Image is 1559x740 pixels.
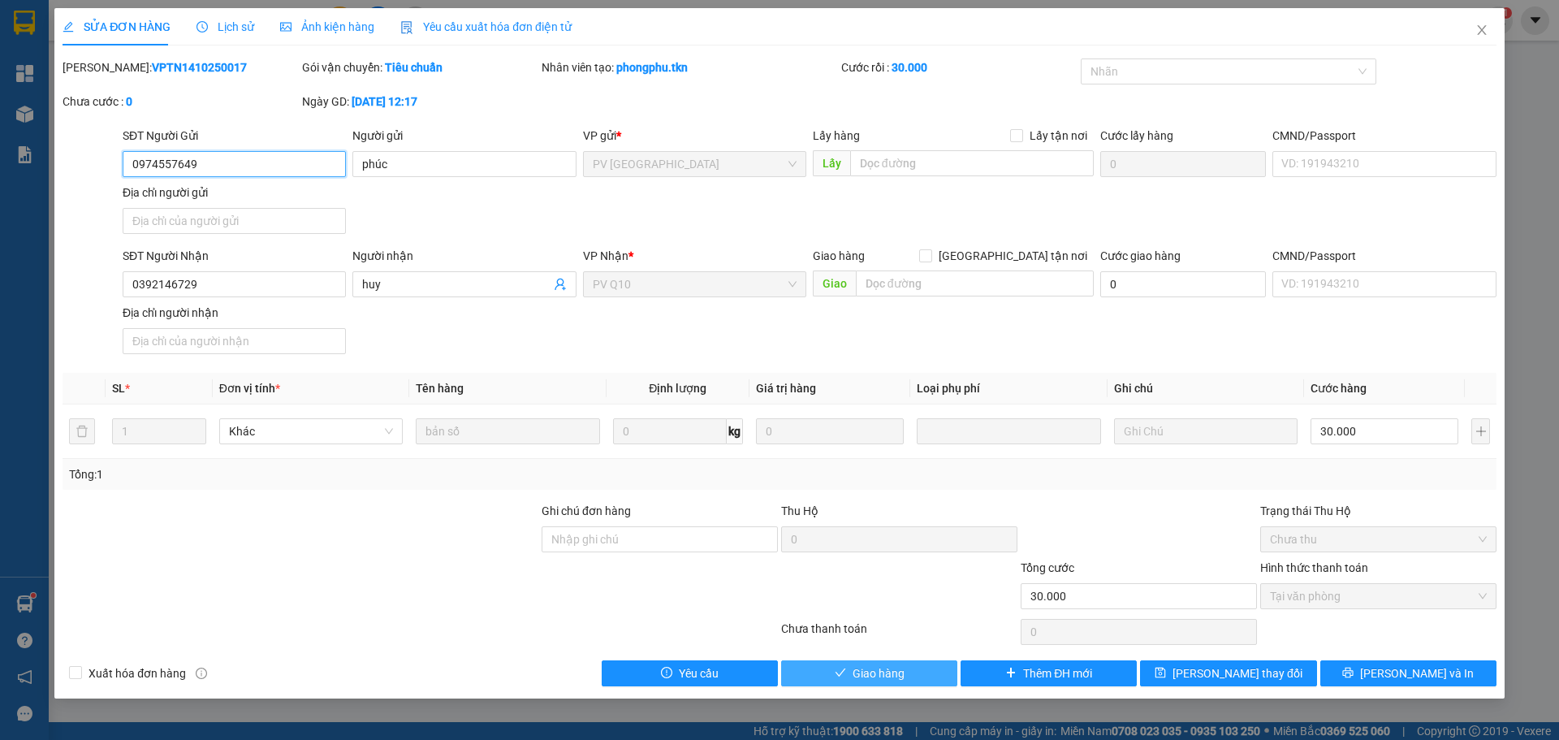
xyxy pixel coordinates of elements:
[1342,667,1354,680] span: printer
[1270,584,1487,608] span: Tại văn phòng
[196,21,208,32] span: clock-circle
[63,58,299,76] div: [PERSON_NAME]:
[679,664,719,682] span: Yêu cầu
[1140,660,1316,686] button: save[PERSON_NAME] thay đổi
[126,95,132,108] b: 0
[781,660,957,686] button: checkGiao hàng
[542,58,838,76] div: Nhân viên tạo:
[219,382,280,395] span: Đơn vị tính
[1360,664,1474,682] span: [PERSON_NAME] và In
[416,418,599,444] input: VD: Bàn, Ghế
[542,504,631,517] label: Ghi chú đơn hàng
[727,418,743,444] span: kg
[602,660,778,686] button: exclamation-circleYêu cầu
[385,61,443,74] b: Tiêu chuẩn
[1005,667,1017,680] span: plus
[1155,667,1166,680] span: save
[123,184,346,201] div: Địa chỉ người gửi
[1114,418,1298,444] input: Ghi Chú
[63,20,171,33] span: SỬA ĐƠN HÀNG
[779,620,1019,648] div: Chưa thanh toán
[196,668,207,679] span: info-circle
[781,504,818,517] span: Thu Hộ
[416,382,464,395] span: Tên hàng
[1272,127,1496,145] div: CMND/Passport
[400,21,413,34] img: icon
[850,150,1094,176] input: Dọc đường
[123,127,346,145] div: SĐT Người Gửi
[961,660,1137,686] button: plusThêm ĐH mới
[756,418,904,444] input: 0
[835,667,846,680] span: check
[196,20,254,33] span: Lịch sử
[1100,271,1266,297] input: Cước giao hàng
[661,667,672,680] span: exclamation-circle
[910,373,1107,405] th: Loại phụ phí
[280,20,374,33] span: Ảnh kiện hàng
[152,40,679,60] li: [STREET_ADDRESS][PERSON_NAME]. [GEOGRAPHIC_DATA], Tỉnh [GEOGRAPHIC_DATA]
[841,58,1077,76] div: Cước rồi :
[756,382,816,395] span: Giá trị hàng
[69,418,95,444] button: delete
[1108,373,1304,405] th: Ghi chú
[302,93,538,110] div: Ngày GD:
[583,249,628,262] span: VP Nhận
[352,95,417,108] b: [DATE] 12:17
[649,382,706,395] span: Định lượng
[400,20,572,33] span: Yêu cầu xuất hóa đơn điện tử
[1100,249,1181,262] label: Cước giao hàng
[123,247,346,265] div: SĐT Người Nhận
[1023,127,1094,145] span: Lấy tận nơi
[1475,24,1488,37] span: close
[1270,527,1487,552] span: Chưa thu
[1311,382,1367,395] span: Cước hàng
[123,208,346,234] input: Địa chỉ của người gửi
[856,270,1094,296] input: Dọc đường
[813,270,856,296] span: Giao
[932,247,1094,265] span: [GEOGRAPHIC_DATA] tận nơi
[583,127,806,145] div: VP gửi
[593,152,797,176] span: PV Tây Ninh
[352,127,576,145] div: Người gửi
[1021,561,1074,574] span: Tổng cước
[813,129,860,142] span: Lấy hàng
[593,272,797,296] span: PV Q10
[813,150,850,176] span: Lấy
[152,60,679,80] li: Hotline: 1900 8153
[1023,664,1092,682] span: Thêm ĐH mới
[152,61,247,74] b: VPTN1410250017
[112,382,125,395] span: SL
[1459,8,1505,54] button: Close
[1260,502,1496,520] div: Trạng thái Thu Hộ
[229,419,393,444] span: Khác
[1260,561,1368,574] label: Hình thức thanh toán
[123,328,346,354] input: Địa chỉ của người nhận
[1172,664,1302,682] span: [PERSON_NAME] thay đổi
[1100,129,1173,142] label: Cước lấy hàng
[616,61,688,74] b: phongphu.tkn
[813,249,865,262] span: Giao hàng
[554,278,567,291] span: user-add
[542,526,778,552] input: Ghi chú đơn hàng
[20,20,101,102] img: logo.jpg
[352,247,576,265] div: Người nhận
[63,21,74,32] span: edit
[1320,660,1496,686] button: printer[PERSON_NAME] và In
[63,93,299,110] div: Chưa cước :
[280,21,292,32] span: picture
[302,58,538,76] div: Gói vận chuyển:
[1100,151,1266,177] input: Cước lấy hàng
[1471,418,1489,444] button: plus
[892,61,927,74] b: 30.000
[123,304,346,322] div: Địa chỉ người nhận
[69,465,602,483] div: Tổng: 1
[82,664,192,682] span: Xuất hóa đơn hàng
[20,118,149,145] b: GỬI : PV Q10
[1272,247,1496,265] div: CMND/Passport
[853,664,905,682] span: Giao hàng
